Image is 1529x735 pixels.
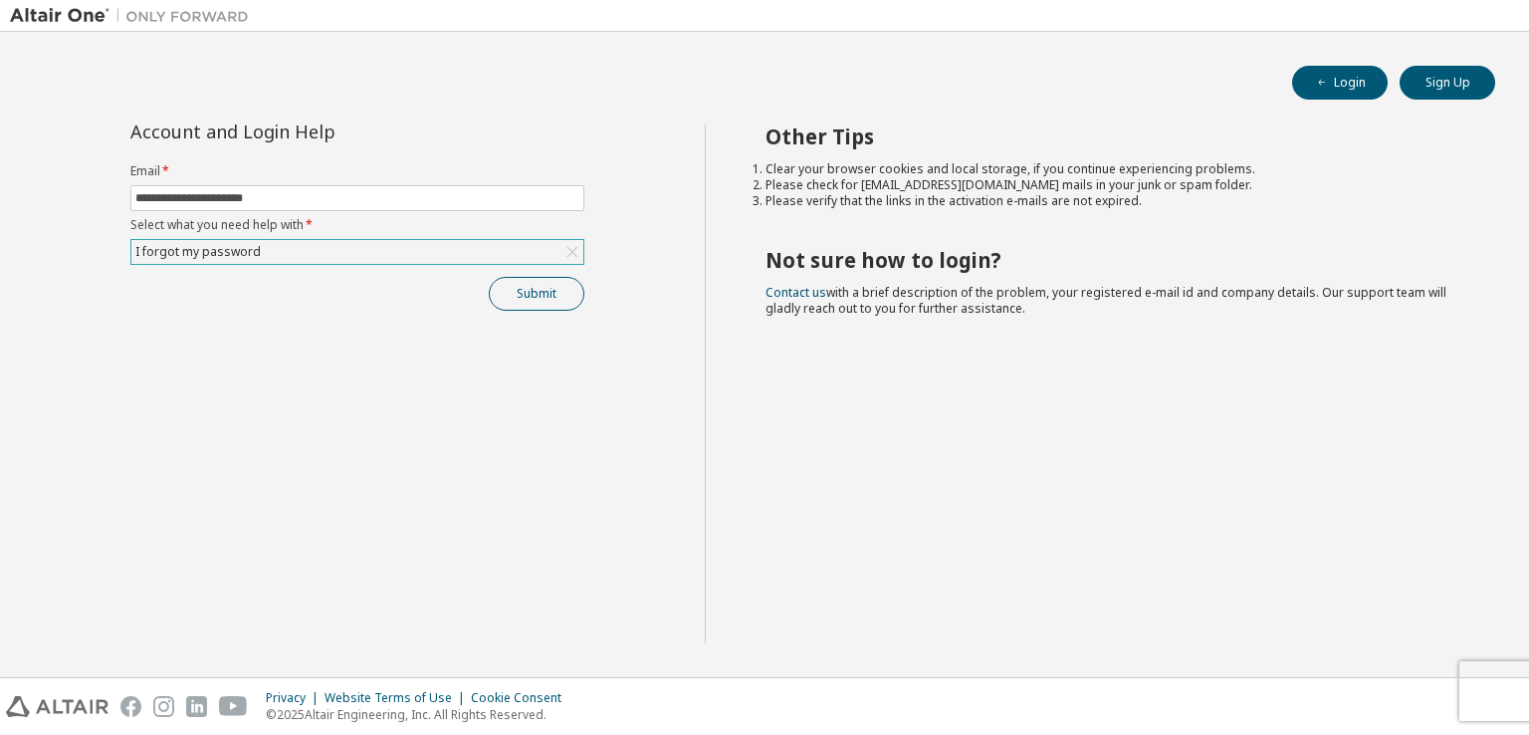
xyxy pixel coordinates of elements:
img: linkedin.svg [186,696,207,717]
img: youtube.svg [219,696,248,717]
li: Please check for [EMAIL_ADDRESS][DOMAIN_NAME] mails in your junk or spam folder. [765,177,1460,193]
li: Clear your browser cookies and local storage, if you continue experiencing problems. [765,161,1460,177]
p: © 2025 Altair Engineering, Inc. All Rights Reserved. [266,706,573,723]
button: Login [1292,66,1388,100]
div: Website Terms of Use [325,690,471,706]
a: Contact us [765,284,826,301]
div: I forgot my password [131,240,583,264]
button: Submit [489,277,584,311]
div: Account and Login Help [130,123,494,139]
span: with a brief description of the problem, your registered e-mail id and company details. Our suppo... [765,284,1446,317]
label: Select what you need help with [130,217,584,233]
div: Cookie Consent [471,690,573,706]
img: facebook.svg [120,696,141,717]
h2: Not sure how to login? [765,247,1460,273]
img: Altair One [10,6,259,26]
li: Please verify that the links in the activation e-mails are not expired. [765,193,1460,209]
button: Sign Up [1400,66,1495,100]
div: I forgot my password [132,241,264,263]
img: instagram.svg [153,696,174,717]
label: Email [130,163,584,179]
h2: Other Tips [765,123,1460,149]
img: altair_logo.svg [6,696,109,717]
div: Privacy [266,690,325,706]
